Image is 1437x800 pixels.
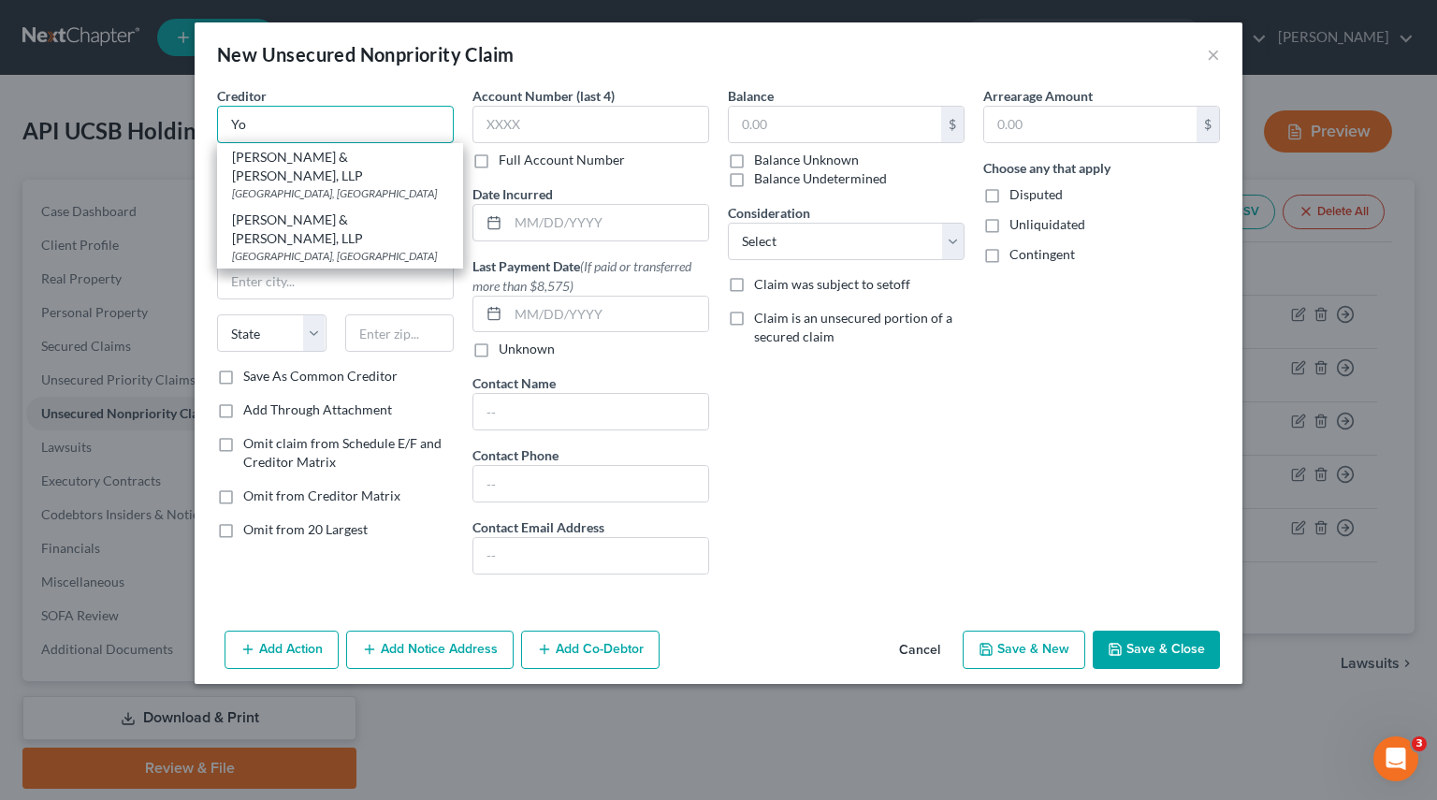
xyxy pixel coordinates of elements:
button: × [1207,43,1220,65]
label: Add Through Attachment [243,400,392,419]
div: $ [1197,107,1219,142]
span: Omit claim from Schedule E/F and Creditor Matrix [243,435,442,470]
label: Balance [728,86,774,106]
button: Cancel [884,633,955,670]
label: Contact Name [472,373,556,393]
label: Account Number (last 4) [472,86,615,106]
input: -- [473,538,708,574]
span: 3 [1412,736,1427,751]
span: Claim was subject to setoff [754,276,910,292]
div: $ [941,107,964,142]
label: Last Payment Date [472,256,709,296]
input: Search creditor by name... [217,106,454,143]
label: Save As Common Creditor [243,367,398,385]
span: Disputed [1009,186,1063,202]
span: Contingent [1009,246,1075,262]
label: Choose any that apply [983,158,1110,178]
button: Save & Close [1093,631,1220,670]
label: Consideration [728,203,810,223]
span: Omit from Creditor Matrix [243,487,400,503]
div: [GEOGRAPHIC_DATA], [GEOGRAPHIC_DATA] [232,248,448,264]
span: Claim is an unsecured portion of a secured claim [754,310,952,344]
input: Enter city... [218,263,453,298]
input: 0.00 [984,107,1197,142]
span: Creditor [217,88,267,104]
label: Balance Undetermined [754,169,887,188]
div: New Unsecured Nonpriority Claim [217,41,514,67]
button: Add Action [225,631,339,670]
label: Contact Phone [472,445,559,465]
div: [PERSON_NAME] & [PERSON_NAME], LLP [232,211,448,248]
div: [GEOGRAPHIC_DATA], [GEOGRAPHIC_DATA] [232,185,448,201]
label: Arrearage Amount [983,86,1093,106]
input: -- [473,394,708,429]
input: 0.00 [729,107,941,142]
iframe: Intercom live chat [1373,736,1418,781]
label: Contact Email Address [472,517,604,537]
input: XXXX [472,106,709,143]
button: Save & New [963,631,1085,670]
input: MM/DD/YYYY [508,205,708,240]
span: Omit from 20 Largest [243,521,368,537]
input: Enter zip... [345,314,455,352]
button: Add Co-Debtor [521,631,660,670]
span: Unliquidated [1009,216,1085,232]
div: [PERSON_NAME] & [PERSON_NAME], LLP [232,148,448,185]
label: Full Account Number [499,151,625,169]
button: Add Notice Address [346,631,514,670]
input: -- [473,466,708,502]
span: (If paid or transferred more than $8,575) [472,258,691,294]
label: Balance Unknown [754,151,859,169]
label: Unknown [499,340,555,358]
input: MM/DD/YYYY [508,297,708,332]
label: Date Incurred [472,184,553,204]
